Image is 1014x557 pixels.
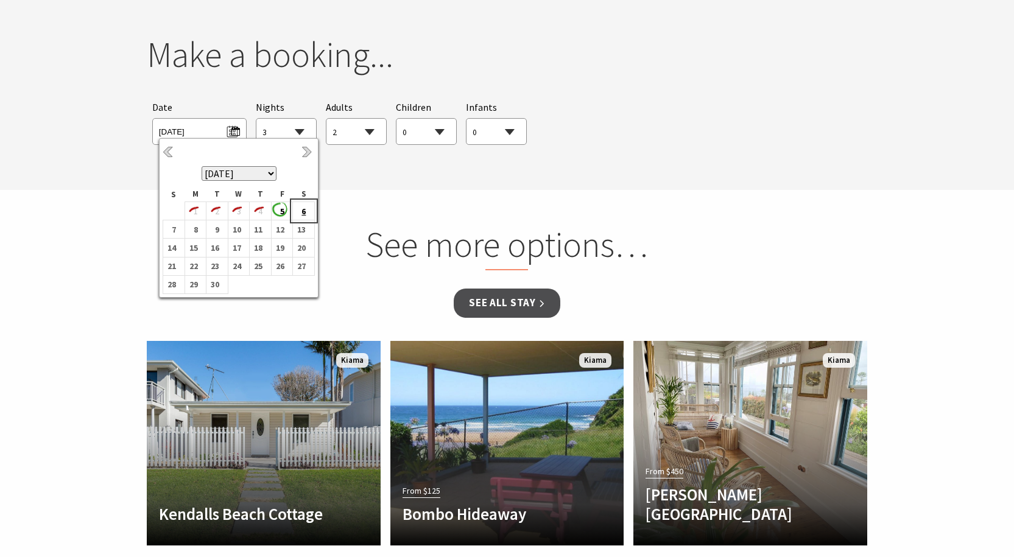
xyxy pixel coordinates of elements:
[147,33,868,76] h2: Make a booking...
[272,222,287,237] b: 12
[228,203,244,219] i: 3
[250,258,266,274] b: 25
[185,275,206,293] td: 29
[206,239,228,257] td: 16
[250,220,272,239] td: 11
[336,353,368,368] span: Kiama
[206,187,228,201] th: T
[185,239,206,257] td: 15
[293,222,309,237] b: 13
[293,240,309,256] b: 20
[256,100,317,145] div: Choose a number of nights
[206,275,228,293] td: 30
[256,100,284,116] span: Nights
[185,240,201,256] b: 15
[272,203,287,219] b: 5
[185,222,201,237] b: 8
[271,220,293,239] td: 12
[206,222,222,237] b: 9
[163,257,185,275] td: 21
[163,220,185,239] td: 7
[272,240,287,256] b: 19
[275,223,739,271] h2: See more options…
[163,275,185,293] td: 28
[250,240,266,256] b: 18
[228,240,244,256] b: 17
[403,504,577,524] h4: Bombo Hideaway
[633,341,867,545] a: From $450 [PERSON_NAME][GEOGRAPHIC_DATA] Kiama
[293,203,309,219] b: 6
[206,240,222,256] b: 16
[228,187,250,201] th: W
[228,220,250,239] td: 10
[250,257,272,275] td: 25
[293,187,315,201] th: S
[147,341,381,545] a: Another Image Used Kendalls Beach Cottage Kiama
[185,187,206,201] th: M
[403,484,440,498] span: From $125
[228,257,250,275] td: 24
[293,258,309,274] b: 27
[293,201,315,220] td: 6
[271,257,293,275] td: 26
[185,276,201,292] b: 29
[250,203,266,219] i: 4
[159,504,333,524] h4: Kendalls Beach Cottage
[271,187,293,201] th: F
[454,289,560,317] a: See all Stay
[163,276,179,292] b: 28
[163,258,179,274] b: 21
[271,201,293,220] td: 5
[390,341,624,545] a: From $125 Bombo Hideaway Kiama
[152,100,247,145] div: Please choose your desired arrival date
[152,101,172,113] span: Date
[250,222,266,237] b: 11
[228,258,244,274] b: 24
[823,353,855,368] span: Kiama
[396,101,431,113] span: Children
[579,353,611,368] span: Kiama
[646,485,820,524] h4: [PERSON_NAME][GEOGRAPHIC_DATA]
[163,240,179,256] b: 14
[272,258,287,274] b: 26
[250,239,272,257] td: 18
[185,257,206,275] td: 22
[159,122,240,138] span: [DATE]
[163,187,185,201] th: S
[326,101,353,113] span: Adults
[228,222,244,237] b: 10
[293,257,315,275] td: 27
[206,276,222,292] b: 30
[163,239,185,257] td: 14
[228,239,250,257] td: 17
[185,203,201,219] i: 1
[466,101,497,113] span: Infants
[206,257,228,275] td: 23
[293,220,315,239] td: 13
[163,222,179,237] b: 7
[206,203,222,219] i: 2
[185,220,206,239] td: 8
[185,258,201,274] b: 22
[206,220,228,239] td: 9
[646,464,683,478] span: From $450
[271,239,293,257] td: 19
[293,239,315,257] td: 20
[206,258,222,274] b: 23
[250,187,272,201] th: T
